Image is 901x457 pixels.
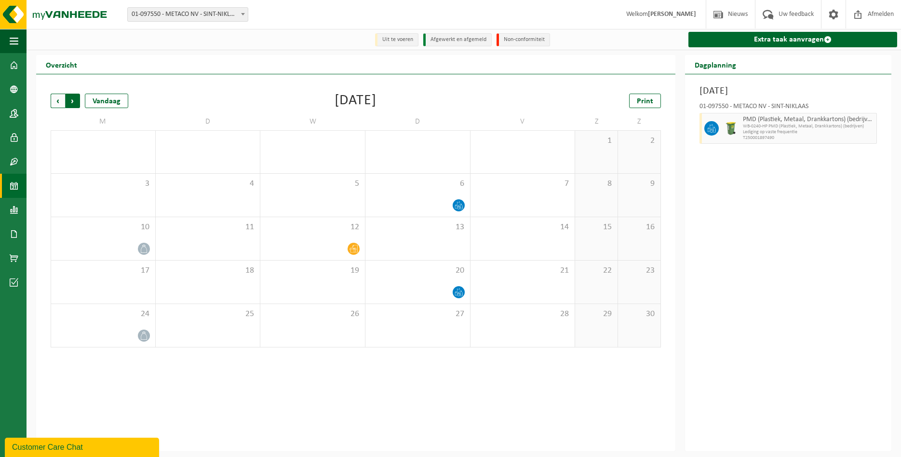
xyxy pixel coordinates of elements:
[161,265,256,276] span: 18
[699,103,877,113] div: 01-097550 - METACO NV - SINT-NIKLAAS
[743,124,874,129] span: WB-0240-HP PMD (Plastiek, Metaal, Drankkartons) (bedrijven)
[575,113,618,130] td: Z
[51,94,65,108] span: Vorige
[497,33,550,46] li: Non-conformiteit
[623,222,656,233] span: 16
[85,94,128,108] div: Vandaag
[580,309,613,319] span: 29
[623,265,656,276] span: 23
[580,179,613,189] span: 8
[623,136,656,146] span: 2
[56,179,150,189] span: 3
[265,309,360,319] span: 26
[365,113,471,130] td: D
[370,179,465,189] span: 6
[580,222,613,233] span: 15
[56,309,150,319] span: 24
[375,33,418,46] li: Uit te voeren
[128,8,248,21] span: 01-097550 - METACO NV - SINT-NIKLAAS
[335,94,377,108] div: [DATE]
[260,113,365,130] td: W
[475,222,570,233] span: 14
[724,121,738,136] img: WB-0240-HPE-GN-50
[161,222,256,233] span: 11
[623,309,656,319] span: 30
[370,309,465,319] span: 27
[66,94,80,108] span: Volgende
[629,94,661,108] a: Print
[637,97,653,105] span: Print
[580,265,613,276] span: 22
[265,265,360,276] span: 19
[623,179,656,189] span: 9
[580,136,613,146] span: 1
[156,113,261,130] td: D
[743,135,874,141] span: T250001897490
[161,179,256,189] span: 4
[127,7,248,22] span: 01-097550 - METACO NV - SINT-NIKLAAS
[51,113,156,130] td: M
[648,11,696,18] strong: [PERSON_NAME]
[370,265,465,276] span: 20
[56,222,150,233] span: 10
[5,436,161,457] iframe: chat widget
[370,222,465,233] span: 13
[688,32,898,47] a: Extra taak aanvragen
[36,55,87,74] h2: Overzicht
[618,113,661,130] td: Z
[423,33,492,46] li: Afgewerkt en afgemeld
[265,179,360,189] span: 5
[161,309,256,319] span: 25
[471,113,576,130] td: V
[475,309,570,319] span: 28
[685,55,746,74] h2: Dagplanning
[265,222,360,233] span: 12
[743,129,874,135] span: Lediging op vaste frequentie
[743,116,874,124] span: PMD (Plastiek, Metaal, Drankkartons) (bedrijven)
[56,265,150,276] span: 17
[475,179,570,189] span: 7
[699,84,877,98] h3: [DATE]
[475,265,570,276] span: 21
